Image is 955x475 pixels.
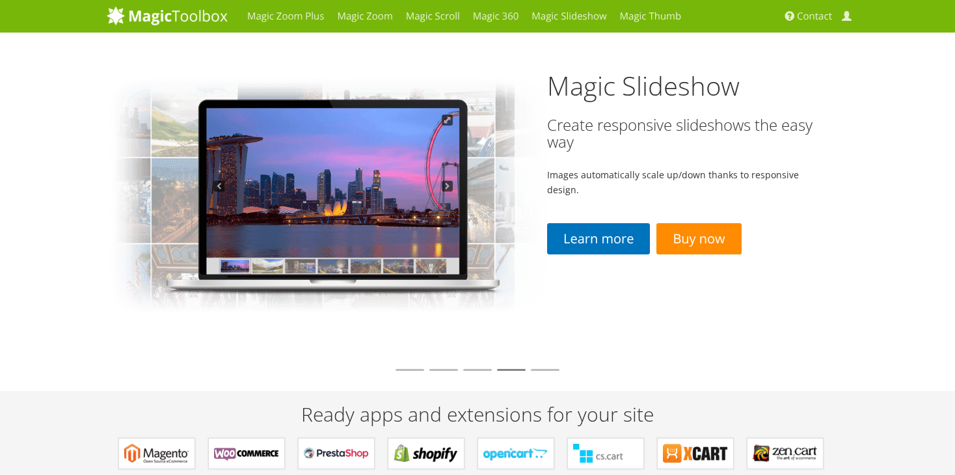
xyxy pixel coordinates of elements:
a: Modules for OpenCart [477,438,554,469]
a: Plugins for WooCommerce [208,438,285,469]
span: Contact [797,10,832,23]
b: Modules for PrestaShop [304,444,369,463]
a: Modules for X-Cart [657,438,734,469]
p: Images automatically scale up/down thanks to responsive design. [547,167,816,197]
h2: Ready apps and extensions for your site [107,403,848,425]
b: Modules for X-Cart [663,444,728,463]
a: Learn more [547,223,650,255]
b: Add-ons for CS-Cart [573,444,638,463]
b: Plugins for WooCommerce [214,444,279,463]
b: Plugins for Zen Cart [753,444,818,463]
b: Extensions for Magento [124,444,189,463]
h3: Create responsive slideshows the easy way [547,116,816,151]
a: Modules for PrestaShop [298,438,375,469]
a: Apps for Shopify [388,438,464,469]
a: Buy now [656,223,741,255]
a: Plugins for Zen Cart [747,438,824,469]
a: Extensions for Magento [118,438,195,469]
a: Magic Slideshow [547,68,740,103]
img: magicslideshow-02.png [107,62,548,366]
b: Modules for OpenCart [483,444,548,463]
b: Apps for Shopify [394,444,459,463]
img: MagicToolbox.com - Image tools for your website [107,6,228,25]
a: Add-ons for CS-Cart [567,438,644,469]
